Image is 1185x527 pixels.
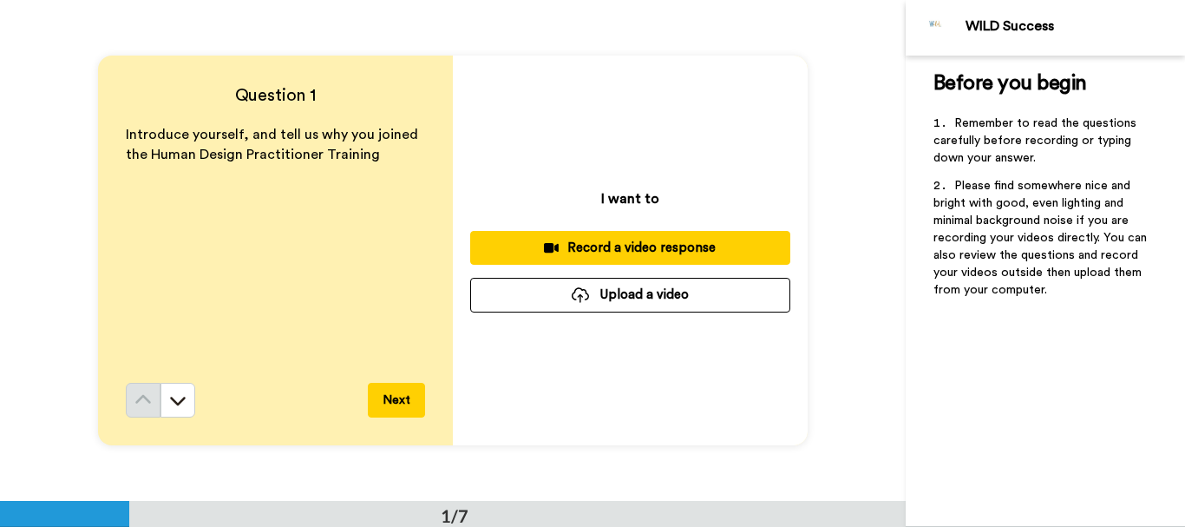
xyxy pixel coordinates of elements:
[933,180,1150,296] span: Please find somewhere nice and bright with good, even lighting and minimal background noise if yo...
[966,18,1184,35] div: WILD Success
[601,188,659,209] p: I want to
[933,117,1140,164] span: Remember to read the questions carefully before recording or typing down your answer.
[470,278,790,312] button: Upload a video
[368,383,425,418] button: Next
[933,73,1087,94] span: Before you begin
[126,83,425,108] h4: Question 1
[470,231,790,265] button: Record a video response
[126,128,422,161] span: Introduce yourself, and tell us why you joined the Human Design Practitioner Training
[484,239,776,257] div: Record a video response
[915,7,957,49] img: Profile Image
